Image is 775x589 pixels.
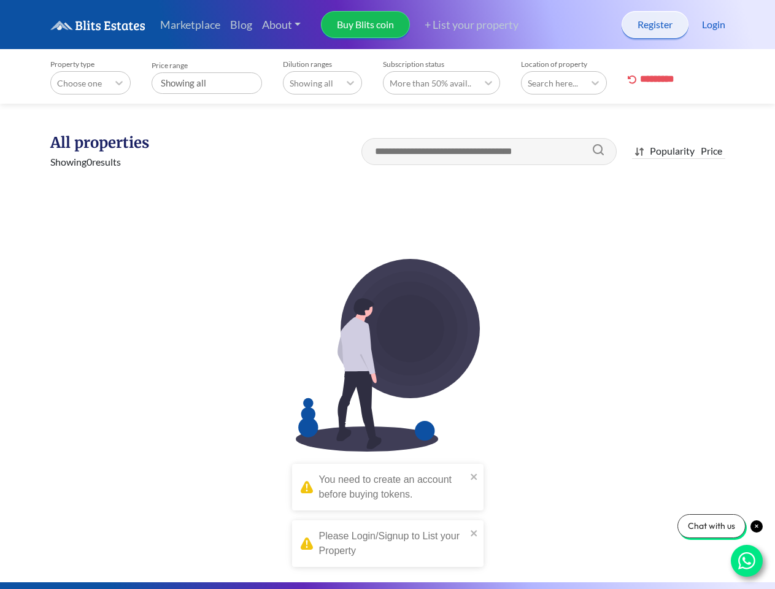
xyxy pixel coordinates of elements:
[702,17,725,32] a: Login
[257,12,306,38] a: About
[319,529,466,558] div: Please Login/Signup to List your Property
[521,60,607,69] label: Location of property
[470,469,479,483] button: close
[50,452,725,504] h1: No Properties found
[152,72,262,94] div: Showing all
[410,17,519,33] a: + List your property
[701,144,722,158] div: Price
[383,60,500,69] label: Subscription status
[650,144,695,158] div: Popularity
[50,156,121,167] span: Showing 0 results
[622,11,688,38] a: Register
[470,525,479,540] button: close
[155,12,225,38] a: Marketplace
[152,61,262,70] label: Price range
[50,20,145,31] img: logo.6a08bd47fd1234313fe35534c588d03a.svg
[50,60,131,69] label: Property type
[321,11,410,38] a: Buy Blits coin
[50,133,208,152] h1: All properties
[296,259,480,452] img: EmptyImage
[283,60,362,69] label: Dilution ranges
[319,472,466,502] div: You need to create an account before buying tokens.
[677,514,746,538] div: Chat with us
[225,12,257,38] a: Blog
